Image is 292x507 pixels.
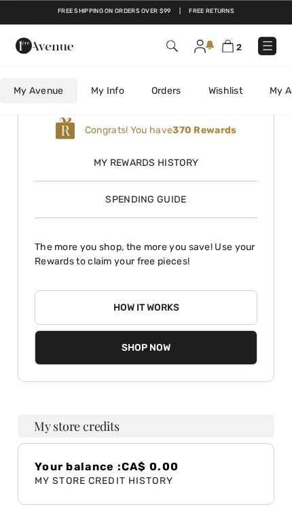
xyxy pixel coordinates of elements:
h4: Your balance : [35,460,257,473]
img: Menu [261,39,274,52]
img: Shopping Bag [222,39,234,52]
button: How it works [35,290,257,325]
a: My Info [77,78,138,103]
p: The more you shop, the more you save! Use your Rewards to claim your free pieces! [35,229,257,268]
h3: My store credits [18,415,274,438]
a: Orders [138,78,195,103]
span: My Store Credit History [35,474,257,488]
b: 370 Rewards [172,124,236,136]
span: My Rewards History [35,156,257,170]
button: Shop Now [35,330,257,365]
span: 2 [236,42,242,52]
a: Free shipping on orders over $99 [58,7,171,16]
img: Search [166,40,178,52]
img: 1ère Avenue [16,37,73,54]
img: My Info [194,39,206,53]
span: CA$ 0.00 [122,460,179,473]
span: | [179,7,181,16]
span: Congrats! You have [85,124,237,136]
span: My Avenue [14,84,64,98]
a: Wishlist [195,78,256,103]
span: Spending Guide [105,194,186,205]
a: 2 [222,39,242,53]
img: loyalty_logo_r.svg [55,116,75,141]
a: Free Returns [189,7,234,16]
a: 1ère Avenue [16,39,73,51]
